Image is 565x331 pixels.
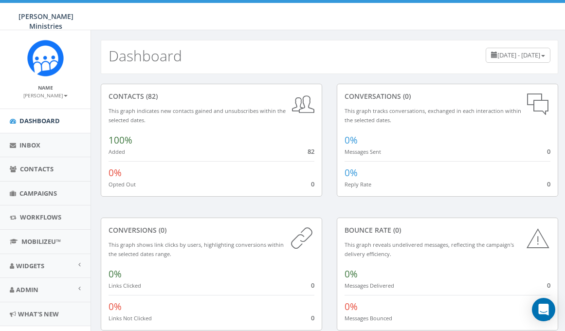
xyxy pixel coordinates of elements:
[109,314,152,322] small: Links Not Clicked
[23,92,68,99] small: [PERSON_NAME]
[109,241,284,257] small: This graph shows link clicks by users, highlighting conversions within the selected dates range.
[27,40,64,76] img: Rally_Corp_Icon.png
[345,181,371,188] small: Reply Rate
[345,92,550,101] div: conversations
[144,92,158,101] span: (82)
[18,12,73,31] span: [PERSON_NAME] Ministries
[109,181,136,188] small: Opted Out
[532,298,555,321] div: Open Intercom Messenger
[23,91,68,99] a: [PERSON_NAME]
[345,107,521,124] small: This graph tracks conversations, exchanged in each interaction within the selected dates.
[345,268,358,280] span: 0%
[109,268,122,280] span: 0%
[311,313,314,322] span: 0
[38,84,53,91] small: Name
[497,51,540,59] span: [DATE] - [DATE]
[109,300,122,313] span: 0%
[547,180,550,188] span: 0
[109,134,132,147] span: 100%
[19,189,57,198] span: Campaigns
[109,282,141,289] small: Links Clicked
[109,107,286,124] small: This graph indicates new contacts gained and unsubscribes within the selected dates.
[19,141,40,149] span: Inbox
[308,147,314,156] span: 82
[345,300,358,313] span: 0%
[345,282,394,289] small: Messages Delivered
[345,241,514,257] small: This graph reveals undelivered messages, reflecting the campaign's delivery efficiency.
[19,116,60,125] span: Dashboard
[21,237,61,246] span: MobilizeU™
[345,166,358,179] span: 0%
[345,225,550,235] div: Bounce Rate
[109,225,314,235] div: conversions
[16,285,38,294] span: Admin
[109,92,314,101] div: contacts
[157,225,166,235] span: (0)
[311,180,314,188] span: 0
[547,147,550,156] span: 0
[547,313,550,322] span: 0
[547,281,550,290] span: 0
[391,225,401,235] span: (0)
[345,314,392,322] small: Messages Bounced
[20,165,54,173] span: Contacts
[401,92,411,101] span: (0)
[109,148,125,155] small: Added
[345,148,381,155] small: Messages Sent
[16,261,44,270] span: Widgets
[20,213,61,221] span: Workflows
[311,281,314,290] span: 0
[109,48,182,64] h2: Dashboard
[109,166,122,179] span: 0%
[18,310,59,318] span: What's New
[345,134,358,147] span: 0%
